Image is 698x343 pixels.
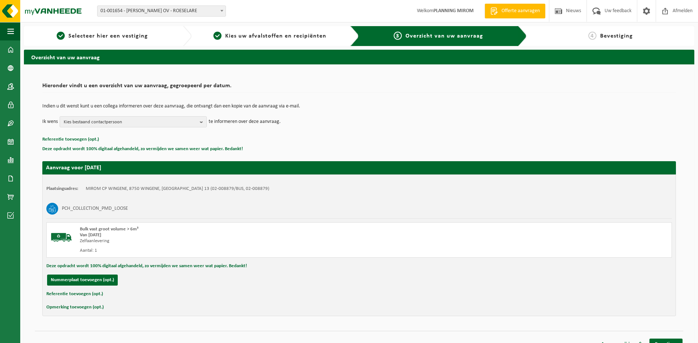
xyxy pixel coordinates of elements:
img: BL-SO-LV.png [50,226,72,248]
span: Bevestiging [600,33,633,39]
h3: PCH_COLLECTION_PMD_LOOSE [62,203,128,215]
a: 1Selecteer hier een vestiging [28,32,177,40]
h2: Hieronder vindt u een overzicht van uw aanvraag, gegroepeerd per datum. [42,83,676,93]
div: Aantal: 1 [80,248,389,254]
span: Kies bestaand contactpersoon [64,117,197,128]
button: Referentie toevoegen (opt.) [46,289,103,299]
span: Selecteer hier een vestiging [68,33,148,39]
strong: Van [DATE] [80,233,101,237]
strong: Plaatsingsadres: [46,186,78,191]
iframe: chat widget [4,327,123,343]
a: Offerte aanvragen [485,4,545,18]
div: Zelfaanlevering [80,238,389,244]
button: Kies bestaand contactpersoon [60,116,207,127]
strong: PLANNING MIROM [433,8,474,14]
button: Opmerking toevoegen (opt.) [46,303,104,312]
p: te informeren over deze aanvraag. [209,116,281,127]
a: 2Kies uw afvalstoffen en recipiënten [195,32,345,40]
span: 4 [588,32,596,40]
span: Bulk vast groot volume > 6m³ [80,227,138,231]
span: 1 [57,32,65,40]
button: Nummerplaat toevoegen (opt.) [47,275,118,286]
span: 01-001654 - MIROM ROESELARE OV - ROESELARE [97,6,226,17]
span: 2 [213,32,222,40]
span: Offerte aanvragen [500,7,542,15]
p: Ik wens [42,116,58,127]
span: Overzicht van uw aanvraag [405,33,483,39]
h2: Overzicht van uw aanvraag [24,50,694,64]
span: 01-001654 - MIROM ROESELARE OV - ROESELARE [98,6,226,16]
span: 3 [394,32,402,40]
button: Deze opdracht wordt 100% digitaal afgehandeld, zo vermijden we samen weer wat papier. Bedankt! [42,144,243,154]
p: Indien u dit wenst kunt u een collega informeren over deze aanvraag, die ontvangt dan een kopie v... [42,104,676,109]
button: Referentie toevoegen (opt.) [42,135,99,144]
button: Deze opdracht wordt 100% digitaal afgehandeld, zo vermijden we samen weer wat papier. Bedankt! [46,261,247,271]
span: Kies uw afvalstoffen en recipiënten [225,33,326,39]
strong: Aanvraag voor [DATE] [46,165,101,171]
td: MIROM CP WINGENE, 8750 WINGENE, [GEOGRAPHIC_DATA] 13 (02-008879/BUS, 02-008879) [86,186,269,192]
